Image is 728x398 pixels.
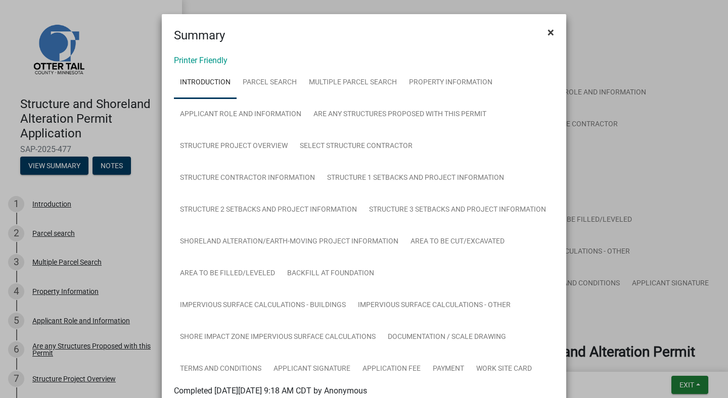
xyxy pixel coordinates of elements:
span: Completed [DATE][DATE] 9:18 AM CDT by Anonymous [174,386,367,395]
a: Impervious Surface Calculations - Buildings [174,289,352,322]
a: Property Information [403,67,498,99]
span: × [548,25,554,39]
a: Impervious Surface Calculations - Other [352,289,517,322]
a: Backfill at foundation [281,258,380,290]
a: Structure 2 Setbacks and project information [174,194,363,226]
a: Terms and Conditions [174,353,267,385]
a: Applicant Signature [267,353,356,385]
a: Shoreland Alteration/Earth-Moving Project Information [174,226,404,258]
a: Documentation / Scale Drawing [382,321,512,354]
a: Structure Project Overview [174,130,294,163]
a: Select Structure Contractor [294,130,419,163]
a: Structure 3 Setbacks and project information [363,194,552,226]
h4: Summary [174,26,225,44]
a: Area to be Filled/Leveled [174,258,281,290]
a: Introduction [174,67,237,99]
a: Structure 1 Setbacks and project information [321,162,510,194]
a: Area to be Cut/Excavated [404,226,511,258]
a: Parcel search [237,67,303,99]
a: Application Fee [356,353,427,385]
a: Shore Impact Zone Impervious Surface Calculations [174,321,382,354]
a: Payment [427,353,470,385]
a: Structure Contractor Information [174,162,321,194]
a: Multiple Parcel Search [303,67,403,99]
a: Applicant Role and Information [174,98,307,131]
a: Printer Friendly [174,56,227,65]
a: Are any Structures Proposed with this Permit [307,98,492,131]
button: Close [539,18,562,46]
a: Work Site Card [470,353,538,385]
